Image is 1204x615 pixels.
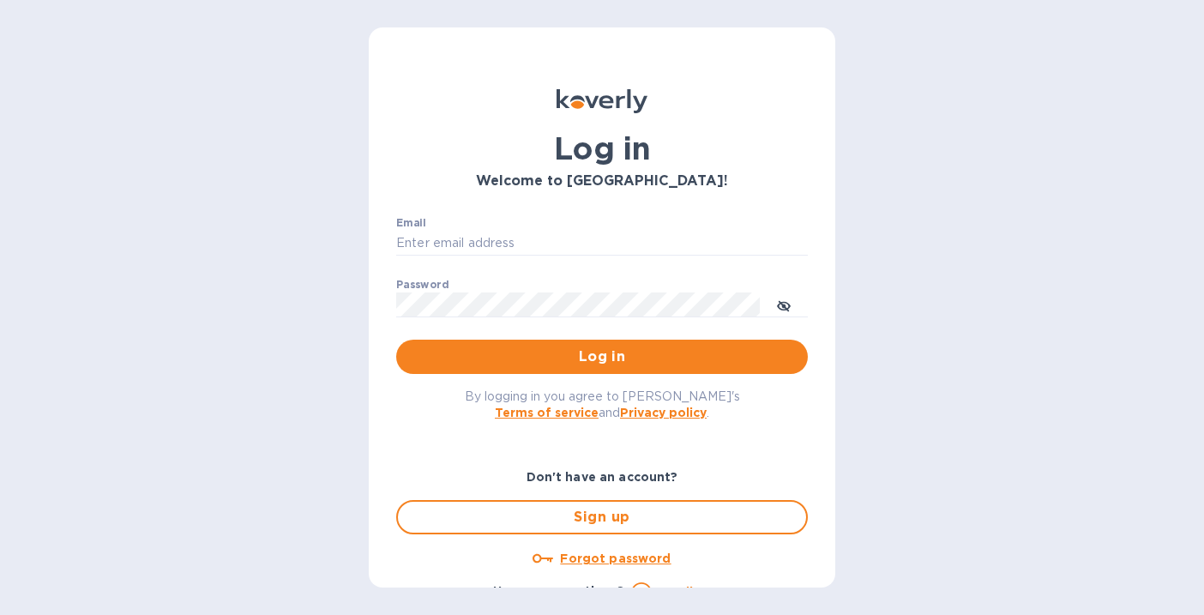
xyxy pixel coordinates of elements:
label: Password [396,280,448,290]
input: Enter email address [396,231,808,256]
h3: Welcome to [GEOGRAPHIC_DATA]! [396,173,808,190]
label: Email [396,218,426,228]
a: Privacy policy [620,406,707,419]
span: Log in [410,347,794,367]
span: Sign up [412,507,792,528]
u: Forgot password [560,552,671,565]
span: By logging in you agree to [PERSON_NAME]'s and . [465,389,740,419]
a: Terms of service [495,406,599,419]
a: Email us [659,585,711,599]
b: Don't have an account? [527,470,678,484]
img: Koverly [557,89,647,113]
button: Sign up [396,500,808,534]
button: toggle password visibility [767,287,801,322]
h1: Log in [396,130,808,166]
b: Have any questions? [493,584,624,598]
button: Log in [396,340,808,374]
